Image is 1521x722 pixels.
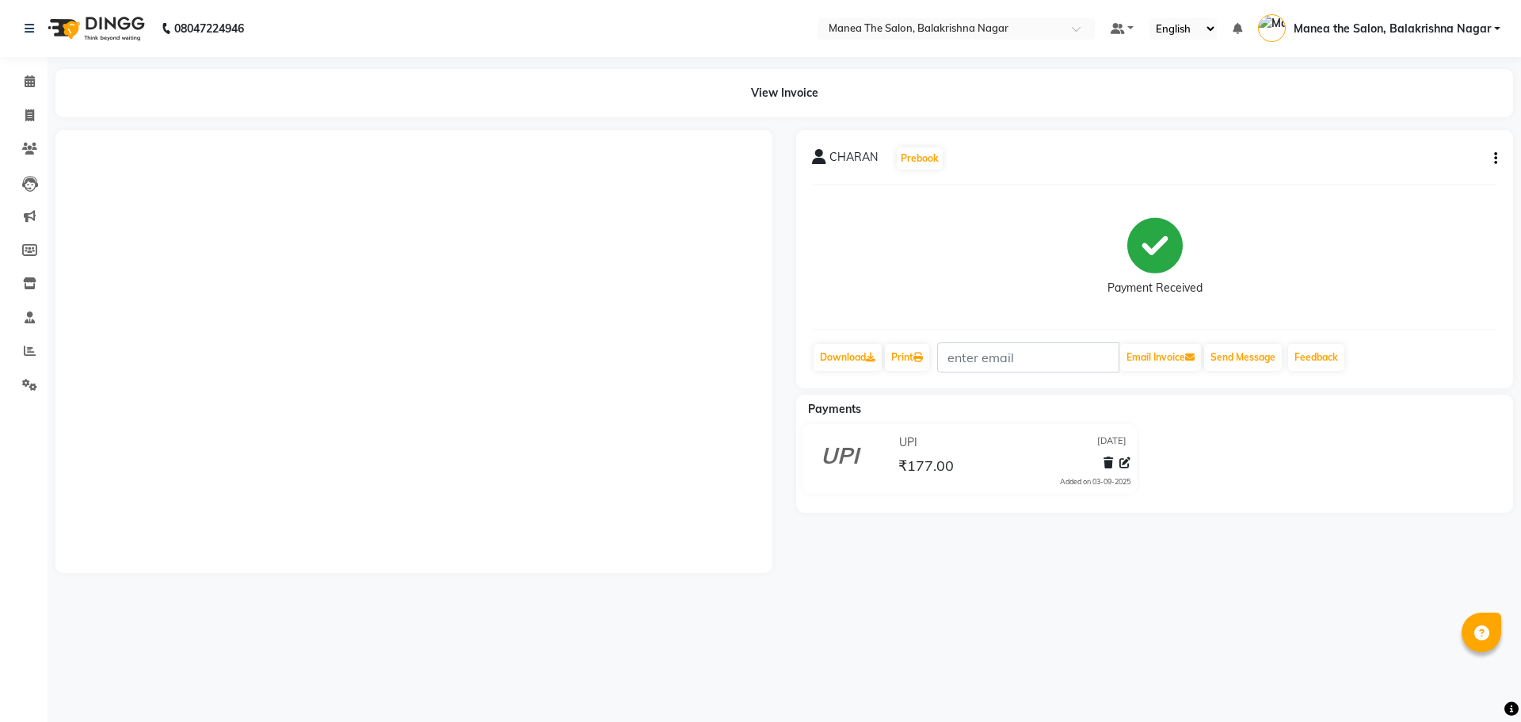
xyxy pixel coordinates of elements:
[1107,280,1203,296] div: Payment Received
[829,149,878,171] span: CHARAN
[1204,344,1282,371] button: Send Message
[1454,659,1505,706] iframe: chat widget
[808,402,861,416] span: Payments
[40,6,149,51] img: logo
[1060,476,1130,487] div: Added on 03-09-2025
[814,344,882,371] a: Download
[1288,344,1344,371] a: Feedback
[885,344,929,371] a: Print
[1294,21,1491,37] span: Manea the Salon, Balakrishna Nagar
[55,69,1513,117] div: View Invoice
[899,434,917,451] span: UPI
[174,6,244,51] b: 08047224946
[898,457,954,479] span: ₹177.00
[897,147,943,170] button: Prebook
[1097,434,1126,451] span: [DATE]
[1120,344,1201,371] button: Email Invoice
[937,342,1119,372] input: enter email
[1258,14,1286,42] img: Manea the Salon, Balakrishna Nagar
